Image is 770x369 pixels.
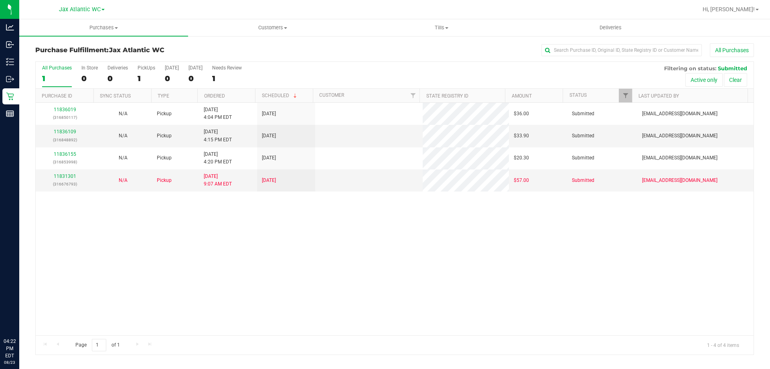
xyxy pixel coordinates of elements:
div: 1 [212,74,242,83]
span: Purchases [19,24,188,31]
span: $20.30 [514,154,529,162]
span: Submitted [572,177,594,184]
span: [DATE] [262,132,276,140]
input: 1 [92,339,106,351]
a: Sync Status [100,93,131,99]
div: 1 [138,74,155,83]
span: [DATE] 4:04 PM EDT [204,106,232,121]
div: Needs Review [212,65,242,71]
span: Jax Atlantic WC [59,6,101,13]
iframe: Resource center [8,305,32,329]
inline-svg: Analytics [6,23,14,31]
div: In Store [81,65,98,71]
div: 1 [42,74,72,83]
span: $57.00 [514,177,529,184]
span: $36.00 [514,110,529,118]
p: (316676793) [41,180,89,188]
a: 11831301 [54,173,76,179]
a: Scheduled [262,93,298,98]
div: 0 [165,74,179,83]
span: Pickup [157,110,172,118]
span: $33.90 [514,132,529,140]
span: [EMAIL_ADDRESS][DOMAIN_NAME] [642,132,717,140]
span: Page of 1 [69,339,126,351]
a: 11836155 [54,151,76,157]
a: Tills [357,19,526,36]
a: Filter [619,89,632,102]
span: [EMAIL_ADDRESS][DOMAIN_NAME] [642,177,717,184]
input: Search Purchase ID, Original ID, State Registry ID or Customer Name... [541,44,702,56]
a: 11836109 [54,129,76,135]
h3: Purchase Fulfillment: [35,47,275,54]
a: Ordered [204,93,225,99]
button: N/A [119,154,128,162]
span: Not Applicable [119,133,128,139]
inline-svg: Reports [6,110,14,118]
button: Active only [685,73,723,87]
div: 0 [107,74,128,83]
a: Customers [188,19,357,36]
a: 11836019 [54,107,76,112]
button: Clear [724,73,747,87]
span: [DATE] 9:07 AM EDT [204,173,232,188]
a: Amount [512,93,532,99]
div: Deliveries [107,65,128,71]
span: Pickup [157,177,172,184]
span: Submitted [572,154,594,162]
a: Filter [406,89,419,102]
span: Not Applicable [119,155,128,161]
a: Purchases [19,19,188,36]
a: Status [569,92,587,98]
span: [DATE] [262,110,276,118]
button: N/A [119,177,128,184]
a: Deliveries [526,19,695,36]
div: All Purchases [42,65,72,71]
p: (316853998) [41,158,89,166]
div: 0 [81,74,98,83]
p: 04:22 PM EDT [4,338,16,359]
span: Not Applicable [119,111,128,116]
a: Type [158,93,169,99]
a: Last Updated By [638,93,679,99]
inline-svg: Outbound [6,75,14,83]
span: Pickup [157,154,172,162]
span: [EMAIL_ADDRESS][DOMAIN_NAME] [642,110,717,118]
span: Submitted [572,132,594,140]
inline-svg: Retail [6,92,14,100]
button: N/A [119,132,128,140]
span: Pickup [157,132,172,140]
div: PickUps [138,65,155,71]
div: 0 [188,74,203,83]
span: [DATE] [262,154,276,162]
span: Jax Atlantic WC [109,46,164,54]
a: State Registry ID [426,93,468,99]
span: Filtering on status: [664,65,716,71]
p: (316848892) [41,136,89,144]
span: Customers [188,24,357,31]
span: [DATE] 4:20 PM EDT [204,151,232,166]
span: [EMAIL_ADDRESS][DOMAIN_NAME] [642,154,717,162]
div: [DATE] [165,65,179,71]
p: (316850117) [41,114,89,121]
span: Submitted [572,110,594,118]
inline-svg: Inventory [6,58,14,66]
inline-svg: Inbound [6,41,14,49]
span: Tills [357,24,525,31]
span: [DATE] 4:15 PM EDT [204,128,232,143]
span: Submitted [718,65,747,71]
span: Deliveries [589,24,632,31]
a: Purchase ID [42,93,72,99]
div: [DATE] [188,65,203,71]
a: Customer [319,92,344,98]
span: [DATE] [262,177,276,184]
button: All Purchases [710,43,754,57]
span: Not Applicable [119,177,128,183]
span: Hi, [PERSON_NAME]! [703,6,755,12]
p: 08/23 [4,359,16,365]
button: N/A [119,110,128,118]
span: 1 - 4 of 4 items [701,339,746,351]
